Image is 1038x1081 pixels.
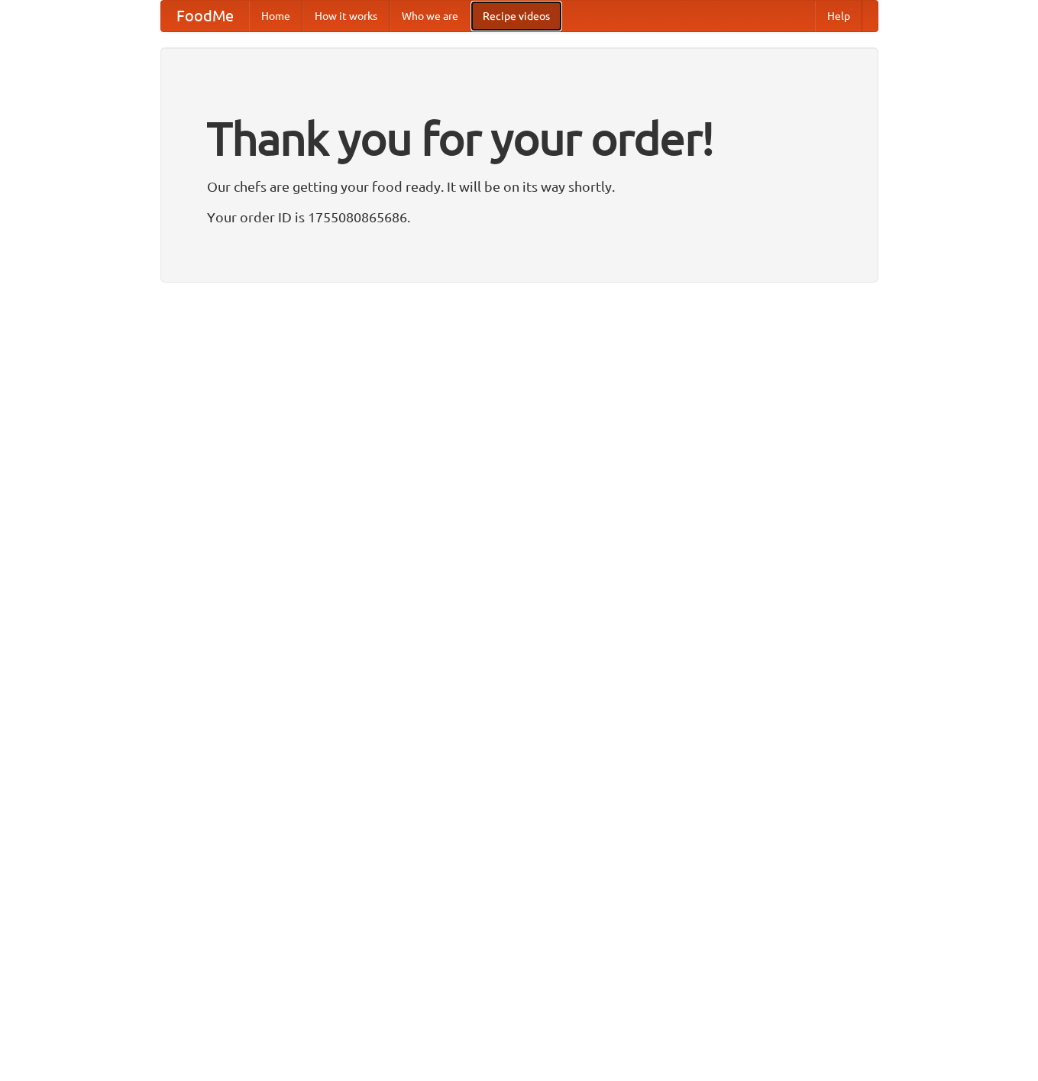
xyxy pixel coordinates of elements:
[207,206,832,228] p: Your order ID is 1755080865686.
[249,1,302,31] a: Home
[390,1,470,31] a: Who we are
[302,1,390,31] a: How it works
[815,1,862,31] a: Help
[207,102,832,175] h1: Thank you for your order!
[470,1,562,31] a: Recipe videos
[207,175,832,198] p: Our chefs are getting your food ready. It will be on its way shortly.
[161,1,249,31] a: FoodMe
